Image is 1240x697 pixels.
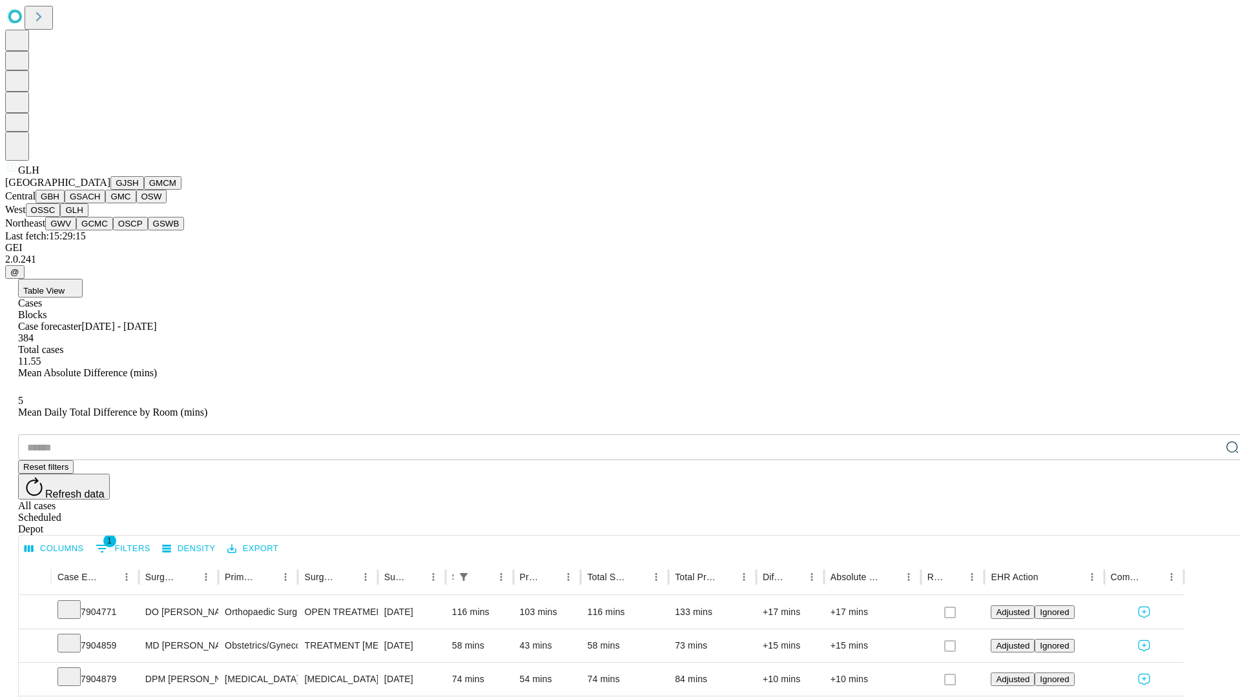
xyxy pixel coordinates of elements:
button: Density [159,539,219,559]
div: 7904771 [57,596,132,629]
div: GEI [5,242,1235,254]
button: Sort [406,568,424,586]
button: Adjusted [991,639,1035,652]
div: [DATE] [384,629,439,662]
button: OSCP [113,217,148,230]
div: 43 mins [520,629,575,662]
div: Primary Service [225,572,257,582]
div: 103 mins [520,596,575,629]
button: GBH [36,190,65,203]
div: +17 mins [831,596,914,629]
button: GMC [105,190,136,203]
button: Sort [179,568,197,586]
div: +15 mins [831,629,914,662]
button: Sort [1144,568,1162,586]
div: +10 mins [831,663,914,696]
div: DO [PERSON_NAME] [PERSON_NAME] Do [145,596,212,629]
button: Sort [338,568,356,586]
div: [DATE] [384,663,439,696]
div: 58 mins [452,629,507,662]
button: Ignored [1035,672,1074,686]
span: 11.55 [18,356,41,367]
div: Scheduled In Room Duration [452,572,453,582]
button: Sort [474,568,492,586]
button: Show filters [455,568,473,586]
button: @ [5,265,25,279]
span: @ [10,267,19,277]
button: Menu [803,568,821,586]
button: Menu [647,568,665,586]
div: 1 active filter [455,568,473,586]
button: GSACH [65,190,105,203]
button: Menu [276,568,294,586]
span: Reset filters [23,462,68,472]
div: DPM [PERSON_NAME] S Dpm [145,663,212,696]
div: Obstetrics/Gynecology [225,629,291,662]
button: Sort [785,568,803,586]
span: Case forecaster [18,321,81,332]
button: Menu [735,568,753,586]
span: Central [5,190,36,201]
div: 7904879 [57,663,132,696]
span: Ignored [1040,641,1069,651]
span: 5 [18,395,23,406]
button: Export [224,539,282,559]
button: Refresh data [18,474,110,500]
button: GLH [60,203,88,217]
div: 54 mins [520,663,575,696]
div: Total Scheduled Duration [587,572,628,582]
button: Menu [118,568,136,586]
span: Table View [23,286,65,296]
button: GSWB [148,217,185,230]
div: 58 mins [587,629,662,662]
div: +15 mins [763,629,818,662]
button: Sort [541,568,559,586]
button: Menu [900,568,918,586]
button: Menu [492,568,510,586]
button: Menu [356,568,375,586]
button: Menu [559,568,577,586]
span: Mean Absolute Difference (mins) [18,367,157,378]
button: Reset filters [18,460,74,474]
div: 2.0.241 [5,254,1235,265]
div: 74 mins [452,663,507,696]
span: Northeast [5,217,45,228]
div: Difference [763,572,783,582]
button: Show filters [92,538,154,559]
div: [MEDICAL_DATA] [225,663,291,696]
button: Expand [25,601,45,624]
div: 74 mins [587,663,662,696]
button: Select columns [21,539,87,559]
button: Adjusted [991,605,1035,619]
div: 73 mins [675,629,750,662]
button: Sort [882,568,900,586]
span: 1 [103,534,116,547]
button: Menu [1162,568,1181,586]
div: Surgery Date [384,572,405,582]
button: Sort [945,568,963,586]
button: GJSH [110,176,144,190]
span: West [5,204,26,215]
span: Adjusted [996,607,1029,617]
span: 384 [18,332,34,343]
div: +10 mins [763,663,818,696]
div: Comments [1111,572,1143,582]
div: Case Epic Id [57,572,98,582]
button: Table View [18,279,83,298]
div: 84 mins [675,663,750,696]
span: Last fetch: 15:29:15 [5,230,86,241]
button: Menu [197,568,215,586]
button: Menu [424,568,442,586]
button: Ignored [1035,639,1074,652]
span: [GEOGRAPHIC_DATA] [5,177,110,188]
div: Total Predicted Duration [675,572,716,582]
button: Menu [1083,568,1101,586]
div: [DATE] [384,596,439,629]
button: Sort [629,568,647,586]
div: Absolute Difference [831,572,880,582]
button: OSSC [26,203,61,217]
div: 116 mins [587,596,662,629]
div: 133 mins [675,596,750,629]
button: GWV [45,217,76,230]
button: Sort [258,568,276,586]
